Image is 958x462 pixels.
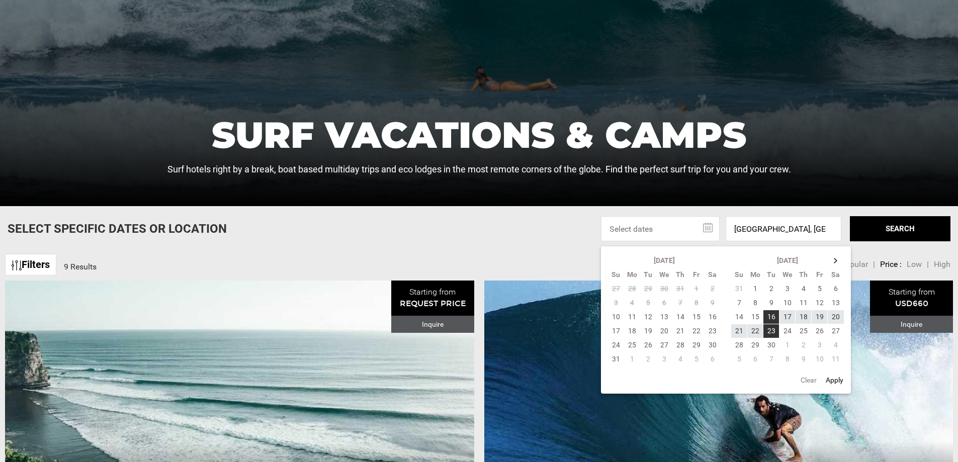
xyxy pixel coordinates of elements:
span: 8 Day Adventure [719,431,812,441]
span: Surfing trips | [GEOGRAPHIC_DATA] [GEOGRAPHIC_DATA] [530,333,907,347]
li: | [927,259,929,270]
button: SEARCH [850,216,950,241]
input: Enter a location [726,216,841,241]
span: [GEOGRAPHIC_DATA] [625,431,718,441]
h1: Surf Vacations & Camps [167,117,791,153]
input: Select dates [601,216,720,241]
span: [PERSON_NAME]'s Bali [164,333,315,347]
img: btn-icon.svg [12,260,22,270]
li: Price : [880,259,902,270]
button: Apply [823,371,846,389]
button: Clear [798,371,820,389]
span: 5 Day Adventure [240,431,333,441]
span: Popular [840,259,868,269]
span: 9 Results [64,262,97,271]
p: Surf hotels right by a break, boat based multiday trips and eco lodges in the most remote corners... [167,163,791,176]
span: High [934,259,950,269]
span: Low [907,259,922,269]
th: [DATE] [747,253,828,268]
a: Filters [5,254,56,275]
th: [DATE] [624,253,705,267]
span: [GEOGRAPHIC_DATA] [146,431,239,441]
li: | [873,259,875,270]
p: Select Specific Dates Or Location [8,220,227,237]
